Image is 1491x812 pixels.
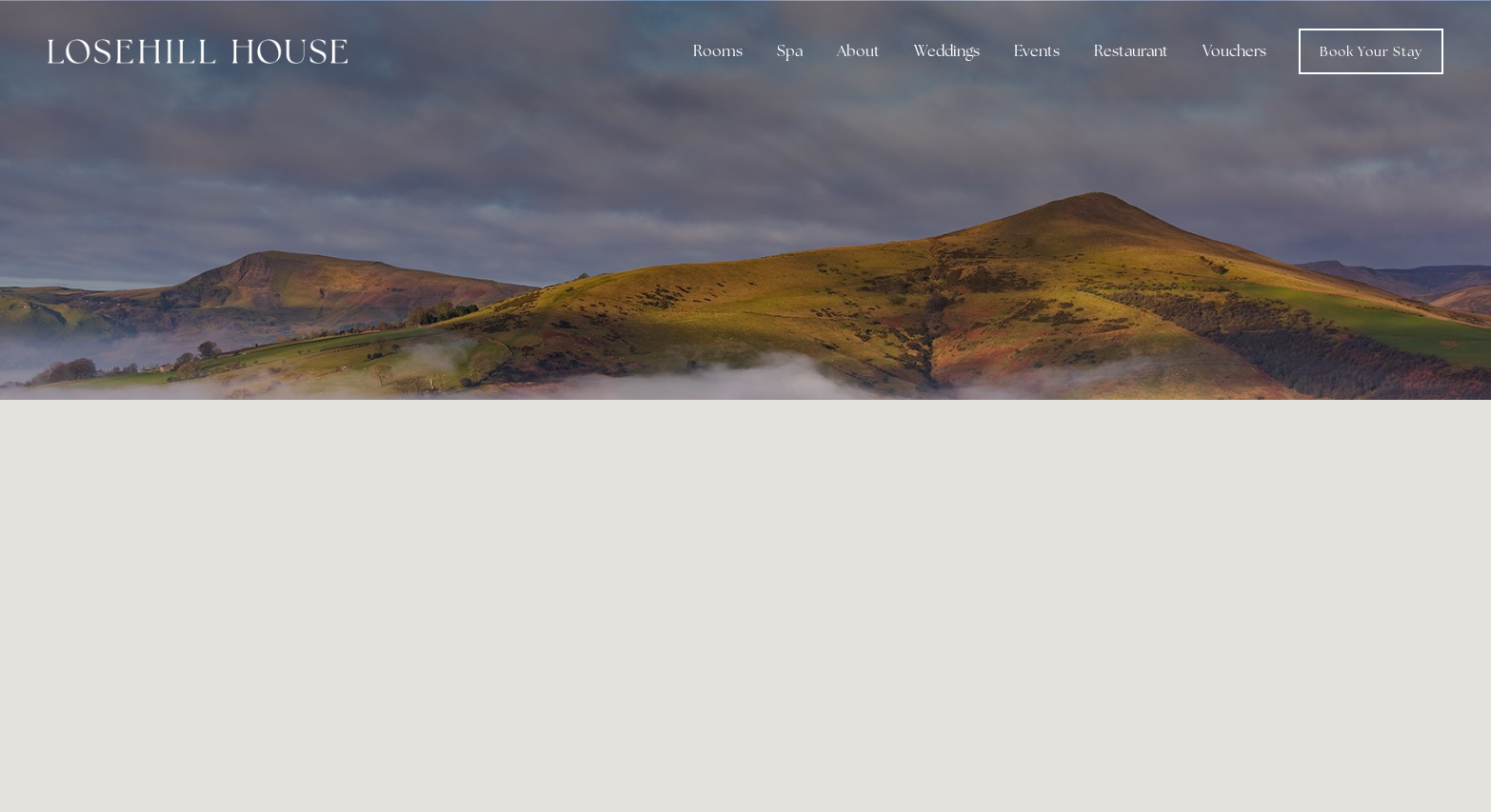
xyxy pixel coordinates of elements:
a: Vouchers [1187,32,1282,70]
div: Restaurant [1079,32,1183,70]
div: Weddings [899,32,995,70]
a: Book Your Stay [1299,29,1443,74]
div: Rooms [678,32,758,70]
div: Events [999,32,1075,70]
div: Spa [762,32,818,70]
div: About [822,32,895,70]
img: Losehill House [48,39,348,64]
